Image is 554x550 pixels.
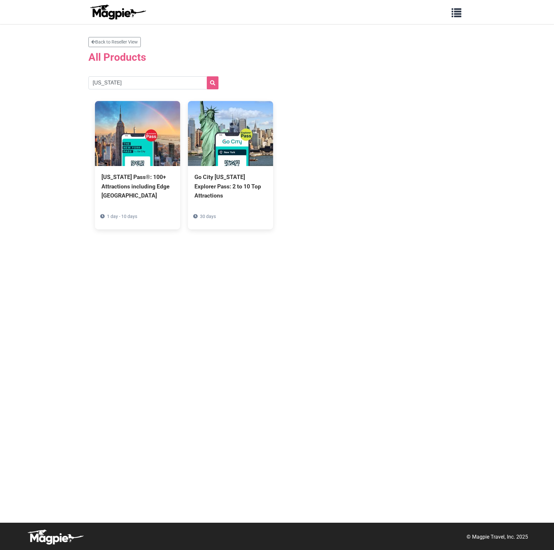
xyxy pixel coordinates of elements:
[467,533,528,541] p: © Magpie Travel, Inc. 2025
[88,51,466,63] h2: All Products
[95,101,180,229] a: [US_STATE] Pass®: 100+ Attractions including Edge [GEOGRAPHIC_DATA] 1 day - 10 days
[95,101,180,166] img: New York Pass®: 100+ Attractions including Edge NYC
[188,101,273,166] img: Go City New York Explorer Pass: 2 to 10 Top Attractions
[200,214,216,219] span: 30 days
[194,173,267,200] div: Go City [US_STATE] Explorer Pass: 2 to 10 Top Attractions
[188,101,273,229] a: Go City [US_STATE] Explorer Pass: 2 to 10 Top Attractions 30 days
[88,37,141,47] a: Back to Reseller View
[88,4,147,20] img: logo-ab69f6fb50320c5b225c76a69d11143b.png
[26,529,85,545] img: logo-white-d94fa1abed81b67a048b3d0f0ab5b955.png
[101,173,174,200] div: [US_STATE] Pass®: 100+ Attractions including Edge [GEOGRAPHIC_DATA]
[88,76,218,89] input: Search products...
[107,214,137,219] span: 1 day - 10 days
